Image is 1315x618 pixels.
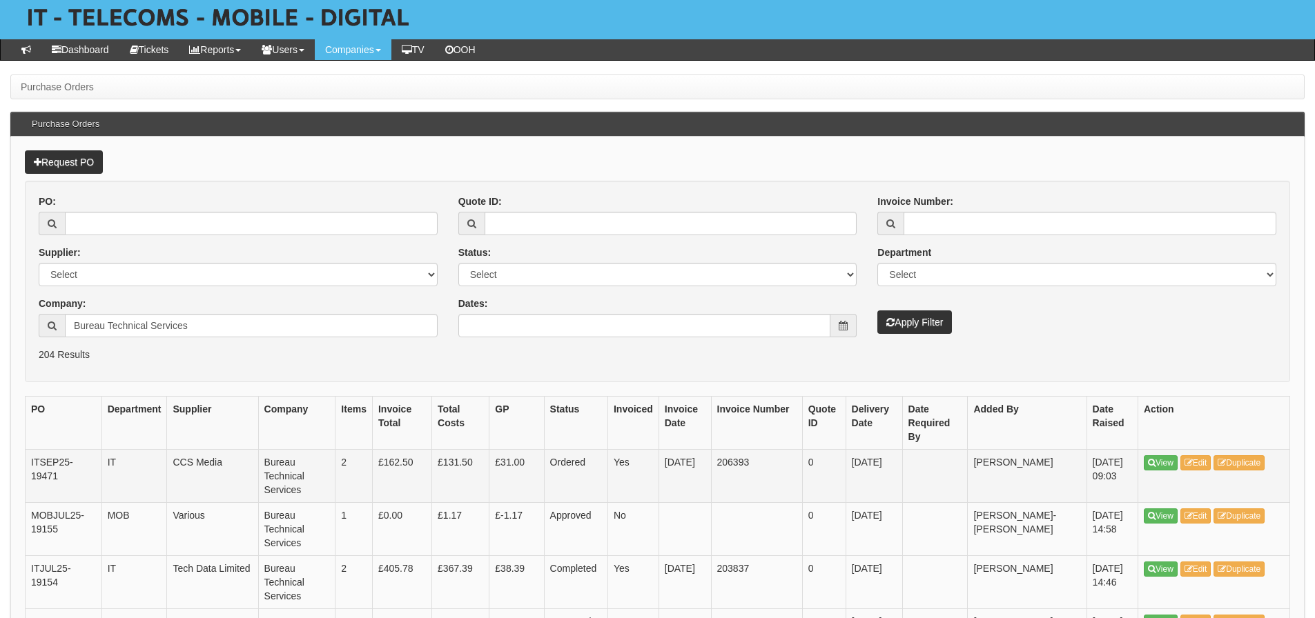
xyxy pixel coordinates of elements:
[167,396,258,449] th: Supplier
[258,555,335,608] td: Bureau Technical Services
[25,112,106,136] h3: Purchase Orders
[1087,396,1138,449] th: Date Raised
[968,396,1087,449] th: Added By
[372,502,431,555] td: £0.00
[458,195,502,208] label: Quote ID:
[258,396,335,449] th: Company
[21,80,94,94] li: Purchase Orders
[659,396,711,449] th: Invoice Date
[1138,396,1290,449] th: Action
[846,502,902,555] td: [DATE]
[39,348,1276,361] p: 204 Results
[26,449,102,502] td: ITSEP25-19471
[607,555,659,608] td: Yes
[544,555,607,608] td: Completed
[711,449,802,502] td: 206393
[251,39,315,60] a: Users
[846,555,902,608] td: [DATE]
[458,246,491,259] label: Status:
[335,555,373,608] td: 2
[432,555,489,608] td: £367.39
[432,449,489,502] td: £131.50
[26,555,102,608] td: ITJUL25-19154
[1214,561,1265,577] a: Duplicate
[802,396,846,449] th: Quote ID
[877,310,952,334] button: Apply Filter
[26,502,102,555] td: MOBJUL25-19155
[26,396,102,449] th: PO
[39,195,56,208] label: PO:
[1180,455,1211,470] a: Edit
[711,555,802,608] td: 203837
[315,39,391,60] a: Companies
[968,449,1087,502] td: [PERSON_NAME]
[659,449,711,502] td: [DATE]
[1144,561,1178,577] a: View
[335,449,373,502] td: 2
[101,502,167,555] td: MOB
[41,39,119,60] a: Dashboard
[119,39,179,60] a: Tickets
[846,449,902,502] td: [DATE]
[335,396,373,449] th: Items
[877,195,953,208] label: Invoice Number:
[101,449,167,502] td: IT
[372,396,431,449] th: Invoice Total
[39,297,86,310] label: Company:
[544,449,607,502] td: Ordered
[167,502,258,555] td: Various
[1144,455,1178,470] a: View
[39,246,81,259] label: Supplier:
[1087,449,1138,502] td: [DATE] 09:03
[489,555,544,608] td: £38.39
[372,449,431,502] td: £162.50
[25,150,103,174] a: Request PO
[435,39,486,60] a: OOH
[1180,561,1211,577] a: Edit
[802,449,846,502] td: 0
[458,297,488,310] label: Dates:
[258,502,335,555] td: Bureau Technical Services
[877,246,931,259] label: Department
[101,555,167,608] td: IT
[544,396,607,449] th: Status
[335,502,373,555] td: 1
[167,449,258,502] td: CCS Media
[607,502,659,555] td: No
[432,502,489,555] td: £1.17
[1144,508,1178,524] a: View
[802,555,846,608] td: 0
[968,502,1087,555] td: [PERSON_NAME]-[PERSON_NAME]
[968,555,1087,608] td: [PERSON_NAME]
[372,555,431,608] td: £405.78
[1087,555,1138,608] td: [DATE] 14:46
[489,502,544,555] td: £-1.17
[101,396,167,449] th: Department
[902,396,968,449] th: Date Required By
[391,39,435,60] a: TV
[1214,508,1265,524] a: Duplicate
[846,396,902,449] th: Delivery Date
[179,39,251,60] a: Reports
[1180,508,1211,524] a: Edit
[659,555,711,608] td: [DATE]
[489,449,544,502] td: £31.00
[1087,502,1138,555] td: [DATE] 14:58
[432,396,489,449] th: Total Costs
[544,502,607,555] td: Approved
[489,396,544,449] th: GP
[711,396,802,449] th: Invoice Number
[802,502,846,555] td: 0
[258,449,335,502] td: Bureau Technical Services
[167,555,258,608] td: Tech Data Limited
[607,396,659,449] th: Invoiced
[1214,455,1265,470] a: Duplicate
[607,449,659,502] td: Yes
